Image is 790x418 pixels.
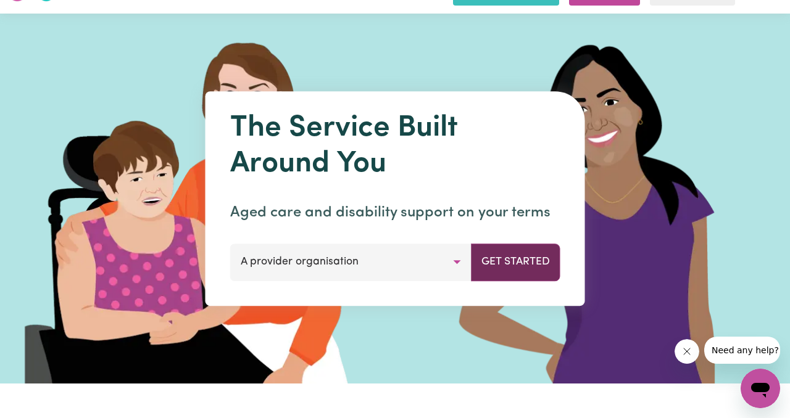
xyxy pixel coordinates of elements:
h1: The Service Built Around You [230,111,560,182]
iframe: Close message [675,339,699,364]
iframe: Button to launch messaging window [741,369,780,408]
p: Aged care and disability support on your terms [230,202,560,224]
button: Get Started [471,244,560,281]
iframe: Message from company [704,337,780,364]
button: A provider organisation [230,244,472,281]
